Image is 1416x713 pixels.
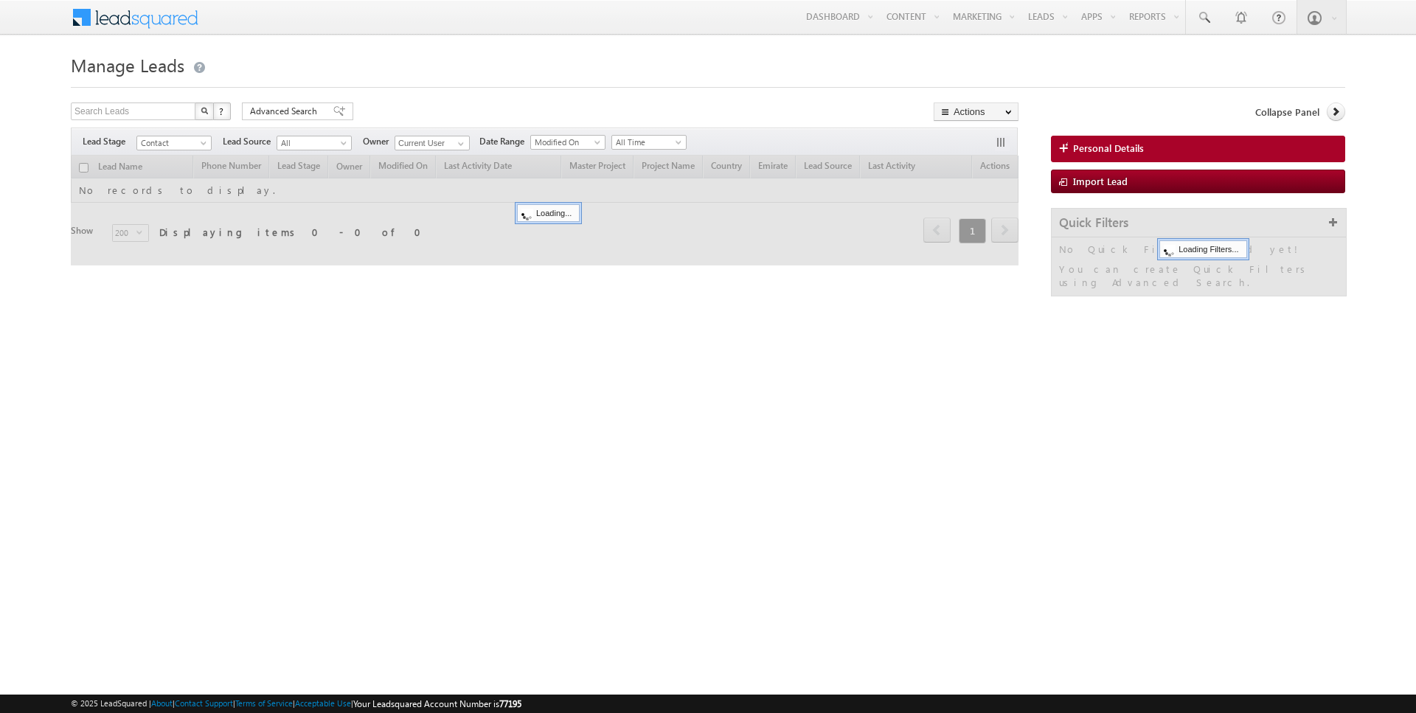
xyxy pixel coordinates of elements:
a: About [151,698,173,708]
input: Type to Search [395,136,470,150]
span: Owner [363,135,395,148]
span: Import Lead [1073,175,1128,187]
span: Date Range [479,135,530,148]
span: Personal Details [1073,142,1144,155]
span: All [277,136,347,150]
a: All [277,136,352,150]
button: Actions [934,102,1018,121]
a: Terms of Service [235,698,293,708]
button: ? [213,102,231,120]
a: Contact [136,136,212,150]
span: ? [219,105,226,117]
span: Your Leadsquared Account Number is [353,698,521,709]
a: Modified On [530,135,605,150]
div: Loading... [517,204,580,222]
span: Lead Source [223,135,277,148]
span: Contact [137,136,207,150]
span: Modified On [531,136,601,149]
a: Acceptable Use [295,698,351,708]
a: Personal Details [1051,136,1345,162]
span: Lead Stage [83,135,136,148]
span: Collapse Panel [1255,105,1319,119]
span: Manage Leads [71,53,184,77]
div: Loading Filters... [1159,240,1246,258]
a: Show All Items [450,136,468,151]
span: © 2025 LeadSquared | | | | | [71,697,521,711]
span: Advanced Search [250,105,322,118]
span: All Time [612,136,682,149]
a: Contact Support [175,698,233,708]
a: All Time [611,135,687,150]
img: Search [201,107,208,114]
span: 77195 [499,698,521,709]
